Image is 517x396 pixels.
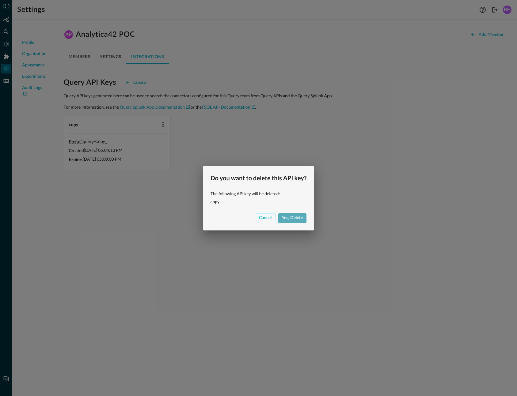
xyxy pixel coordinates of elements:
[278,213,307,223] button: Yes, delete
[211,199,307,205] span: copy
[282,214,303,222] div: Yes, delete
[259,214,272,222] div: Cancel
[211,190,307,197] p: The following API key will be deleted:
[203,166,314,190] h2: Do you want to delete this API key?
[255,213,276,223] button: Cancel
